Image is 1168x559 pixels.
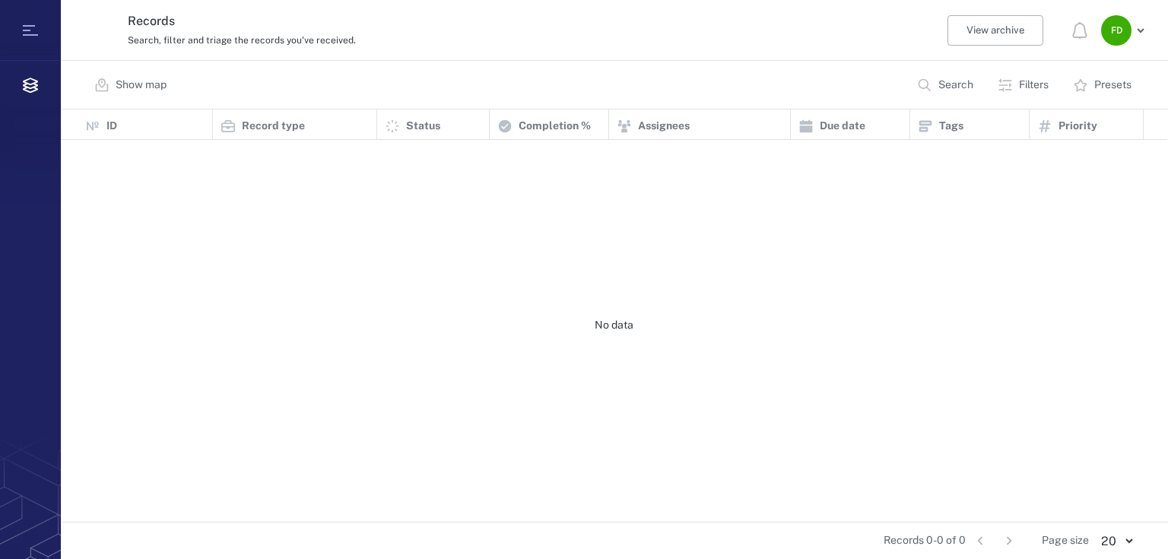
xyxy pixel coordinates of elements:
span: Records 0-0 of 0 [884,533,966,548]
h3: Records [128,12,762,30]
p: Tags [939,119,963,134]
p: Status [406,119,440,134]
p: Filters [1019,78,1049,93]
button: View archive [947,15,1043,46]
p: Priority [1058,119,1097,134]
span: Search, filter and triage the records you've received. [128,35,356,46]
p: Due date [820,119,865,134]
div: 20 [1089,532,1144,550]
button: Filters [989,67,1061,103]
span: Page size [1042,533,1089,548]
div: No data [61,140,1167,510]
p: Search [938,78,973,93]
button: Presets [1064,67,1144,103]
p: Assignees [638,119,690,134]
p: Presets [1094,78,1131,93]
p: Record type [242,119,305,134]
p: Show map [116,78,167,93]
p: Completion % [519,119,591,134]
button: FD [1101,15,1150,46]
button: Show map [85,67,179,103]
button: Search [908,67,985,103]
div: F D [1101,15,1131,46]
p: ID [106,119,117,134]
nav: pagination navigation [966,529,1024,553]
